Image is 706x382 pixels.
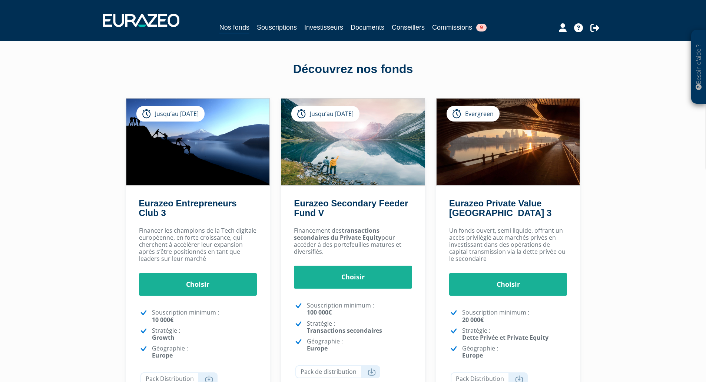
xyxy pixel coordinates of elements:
[257,22,297,33] a: Souscriptions
[449,273,567,296] a: Choisir
[476,24,487,31] span: 9
[294,266,412,289] a: Choisir
[351,22,384,33] a: Documents
[307,302,412,316] p: Souscription minimum :
[307,320,412,334] p: Stratégie :
[103,14,179,27] img: 1732889491-logotype_eurazeo_blanc_rvb.png
[294,198,408,218] a: Eurazeo Secondary Feeder Fund V
[304,22,343,33] a: Investisseurs
[462,333,548,342] strong: Dette Privée et Private Equity
[126,99,270,185] img: Eurazeo Entrepreneurs Club 3
[139,227,257,263] p: Financer les champions de la Tech digitale européenne, en forte croissance, qui cherchent à accél...
[281,99,425,185] img: Eurazeo Secondary Feeder Fund V
[152,309,257,323] p: Souscription minimum :
[449,198,551,218] a: Eurazeo Private Value [GEOGRAPHIC_DATA] 3
[462,351,483,359] strong: Europe
[152,327,257,341] p: Stratégie :
[462,309,567,323] p: Souscription minimum :
[219,22,249,34] a: Nos fonds
[307,344,328,352] strong: Europe
[449,227,567,263] p: Un fonds ouvert, semi liquide, offrant un accès privilégié aux marchés privés en investissant dan...
[462,316,484,324] strong: 20 000€
[295,365,380,378] a: Pack de distribution
[307,308,332,316] strong: 100 000€
[307,338,412,352] p: Géographie :
[136,106,205,122] div: Jusqu’au [DATE]
[437,99,580,185] img: Eurazeo Private Value Europe 3
[447,106,500,122] div: Evergreen
[139,273,257,296] a: Choisir
[142,61,564,78] div: Découvrez nos fonds
[432,22,487,33] a: Commissions9
[152,345,257,359] p: Géographie :
[291,106,359,122] div: Jusqu’au [DATE]
[152,316,173,324] strong: 10 000€
[152,351,173,359] strong: Europe
[462,345,567,359] p: Géographie :
[307,326,382,335] strong: Transactions secondaires
[152,333,175,342] strong: Growth
[139,198,237,218] a: Eurazeo Entrepreneurs Club 3
[392,22,425,33] a: Conseillers
[462,327,567,341] p: Stratégie :
[294,226,381,242] strong: transactions secondaires du Private Equity
[695,34,703,100] p: Besoin d'aide ?
[294,227,412,256] p: Financement des pour accéder à des portefeuilles matures et diversifiés.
